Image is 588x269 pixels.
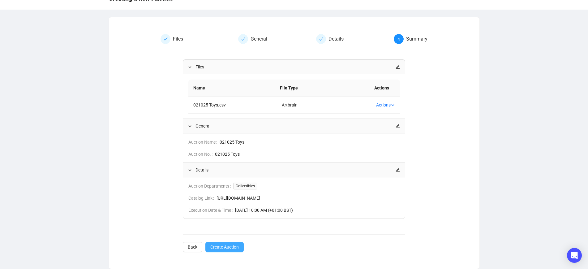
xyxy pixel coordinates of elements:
th: Name [188,80,275,97]
div: Files [173,34,188,44]
span: edit [396,124,400,128]
span: expanded [188,65,192,69]
span: Artbrain [282,102,298,107]
span: Create Auction [210,244,239,250]
a: Actions [376,102,395,107]
span: edit [396,168,400,172]
span: Collectibles [233,183,257,189]
span: [URL][DOMAIN_NAME] [217,195,400,202]
span: edit [396,65,400,69]
span: Auction No. [188,151,215,158]
span: Auction Name [188,139,220,145]
span: check [319,37,323,41]
div: Generaledit [183,119,405,133]
div: Details [328,34,349,44]
span: Execution Date & Time [188,207,235,214]
span: Catalog Link [188,195,217,202]
span: check [241,37,245,41]
span: down [391,103,395,107]
div: General [238,34,311,44]
span: expanded [188,168,192,172]
span: Files [195,63,396,70]
th: Actions [361,80,394,97]
div: Open Intercom Messenger [567,248,582,263]
td: 021025 Toys.csv [188,97,277,114]
div: Summary [406,34,427,44]
div: Details [316,34,389,44]
span: expanded [188,124,192,128]
button: Create Auction [205,242,244,252]
span: Details [195,167,396,173]
th: File Type [275,80,362,97]
div: General [251,34,272,44]
span: 4 [397,37,400,42]
div: Detailsedit [183,163,405,177]
span: check [163,37,168,41]
div: Filesedit [183,60,405,74]
div: Files [161,34,233,44]
div: 4Summary [394,34,427,44]
span: General [195,123,396,129]
span: Back [188,244,197,250]
span: Auction Departments [188,183,233,189]
span: 021025 Toys [220,139,400,145]
span: 021025 Toys [215,151,400,158]
span: [DATE] 10:00 AM (+01:00 BST) [235,207,400,214]
button: Back [183,242,202,252]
